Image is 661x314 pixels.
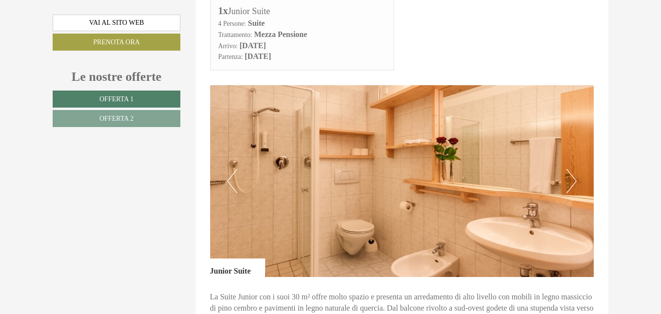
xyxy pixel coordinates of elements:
[245,52,271,60] b: [DATE]
[210,85,594,277] img: image
[53,15,180,31] a: Vai al sito web
[99,115,134,122] span: Offerta 2
[218,31,253,38] small: Trattamento:
[99,95,134,103] span: Offerta 1
[240,41,266,50] b: [DATE]
[218,5,228,16] b: 1x
[53,68,180,86] div: Le nostre offerte
[248,19,265,27] b: Suite
[218,4,387,18] div: Junior Suite
[254,30,307,38] b: Mezza Pensione
[53,34,180,51] a: Prenota ora
[218,42,238,50] small: Arrivo:
[227,169,237,193] button: Previous
[218,53,243,60] small: Partenza:
[218,20,246,27] small: 4 Persone:
[210,259,266,277] div: Junior Suite
[566,169,577,193] button: Next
